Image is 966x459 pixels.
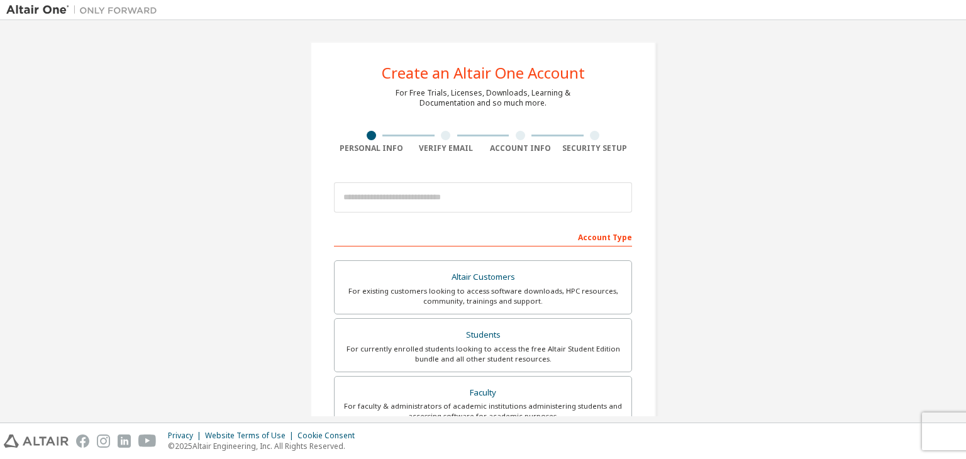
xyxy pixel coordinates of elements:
[168,431,205,441] div: Privacy
[409,143,484,153] div: Verify Email
[76,434,89,448] img: facebook.svg
[396,88,570,108] div: For Free Trials, Licenses, Downloads, Learning & Documentation and so much more.
[4,434,69,448] img: altair_logo.svg
[342,384,624,402] div: Faculty
[382,65,585,80] div: Create an Altair One Account
[342,344,624,364] div: For currently enrolled students looking to access the free Altair Student Edition bundle and all ...
[334,143,409,153] div: Personal Info
[205,431,297,441] div: Website Terms of Use
[118,434,131,448] img: linkedin.svg
[342,286,624,306] div: For existing customers looking to access software downloads, HPC resources, community, trainings ...
[342,326,624,344] div: Students
[97,434,110,448] img: instagram.svg
[558,143,633,153] div: Security Setup
[6,4,164,16] img: Altair One
[342,401,624,421] div: For faculty & administrators of academic institutions administering students and accessing softwa...
[297,431,362,441] div: Cookie Consent
[483,143,558,153] div: Account Info
[334,226,632,246] div: Account Type
[342,268,624,286] div: Altair Customers
[168,441,362,451] p: © 2025 Altair Engineering, Inc. All Rights Reserved.
[138,434,157,448] img: youtube.svg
